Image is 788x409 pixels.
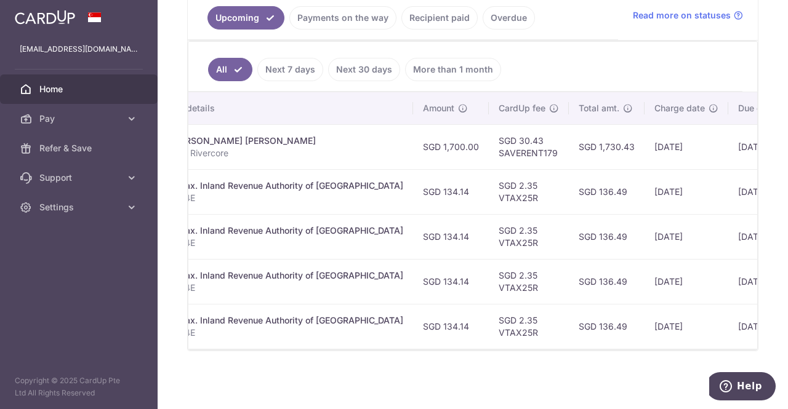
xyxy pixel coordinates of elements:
[405,58,501,81] a: More than 1 month
[148,224,403,237] div: Income Tax. Inland Revenue Authority of [GEOGRAPHIC_DATA]
[645,124,728,169] td: [DATE]
[39,113,121,125] span: Pay
[413,124,489,169] td: SGD 1,700.00
[208,58,252,81] a: All
[257,58,323,81] a: Next 7 days
[39,83,121,95] span: Home
[401,6,478,30] a: Recipient paid
[499,102,545,114] span: CardUp fee
[20,43,138,55] p: [EMAIL_ADDRESS][DOMAIN_NAME]
[148,180,403,192] div: Income Tax. Inland Revenue Authority of [GEOGRAPHIC_DATA]
[709,372,776,403] iframe: Opens a widget where you can find more information
[569,214,645,259] td: SGD 136.49
[483,6,535,30] a: Overdue
[148,135,403,147] div: Rent. [PERSON_NAME] [PERSON_NAME]
[738,102,775,114] span: Due date
[139,92,413,124] th: Payment details
[148,327,403,339] p: S9581084E
[645,259,728,304] td: [DATE]
[289,6,396,30] a: Payments on the way
[489,304,569,349] td: SGD 2.35 VTAX25R
[654,102,705,114] span: Charge date
[148,269,403,282] div: Income Tax. Inland Revenue Authority of [GEOGRAPHIC_DATA]
[39,172,121,184] span: Support
[489,169,569,214] td: SGD 2.35 VTAX25R
[423,102,454,114] span: Amount
[569,304,645,349] td: SGD 136.49
[148,147,403,159] p: MR 15-32 Rivercore
[645,304,728,349] td: [DATE]
[489,259,569,304] td: SGD 2.35 VTAX25R
[148,237,403,249] p: S9581084E
[579,102,619,114] span: Total amt.
[39,142,121,154] span: Refer & Save
[328,58,400,81] a: Next 30 days
[207,6,284,30] a: Upcoming
[15,10,75,25] img: CardUp
[645,169,728,214] td: [DATE]
[413,169,489,214] td: SGD 134.14
[413,259,489,304] td: SGD 134.14
[413,304,489,349] td: SGD 134.14
[645,214,728,259] td: [DATE]
[569,259,645,304] td: SGD 136.49
[148,282,403,294] p: S9581084E
[569,124,645,169] td: SGD 1,730.43
[148,314,403,327] div: Income Tax. Inland Revenue Authority of [GEOGRAPHIC_DATA]
[413,214,489,259] td: SGD 134.14
[148,192,403,204] p: S9581084E
[489,214,569,259] td: SGD 2.35 VTAX25R
[569,169,645,214] td: SGD 136.49
[633,9,743,22] a: Read more on statuses
[489,124,569,169] td: SGD 30.43 SAVERENT179
[39,201,121,213] span: Settings
[633,9,731,22] span: Read more on statuses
